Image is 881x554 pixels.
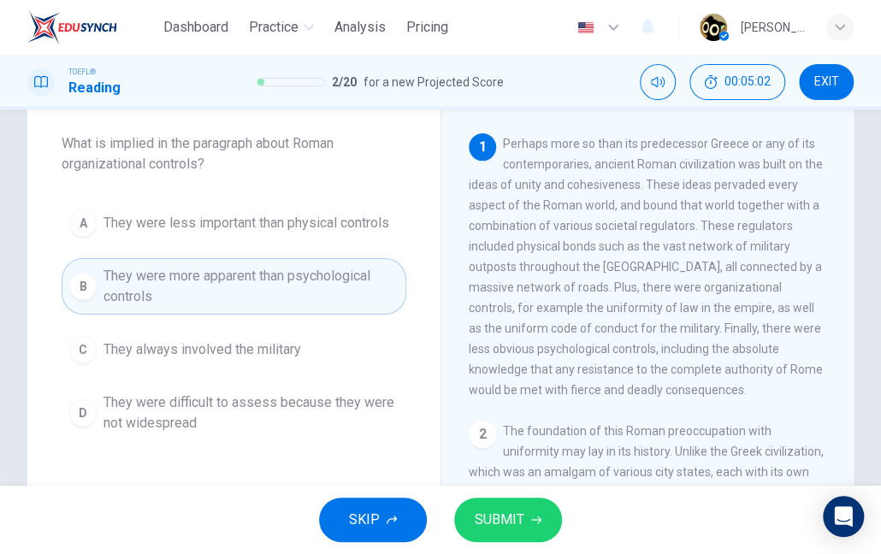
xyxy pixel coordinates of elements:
[27,10,157,44] a: EduSynch logo
[469,133,496,161] div: 1
[334,17,386,38] span: Analysis
[823,496,864,537] div: Open Intercom Messenger
[163,17,228,38] span: Dashboard
[700,14,727,41] img: Profile picture
[406,17,448,38] span: Pricing
[741,17,806,38] div: [PERSON_NAME]
[332,72,357,92] span: 2 / 20
[27,10,117,44] img: EduSynch logo
[689,64,785,100] button: 00:05:02
[454,498,562,542] button: SUBMIT
[103,392,399,433] span: They were difficult to assess because they were not widespread
[242,12,321,43] button: Practice
[475,508,524,532] span: SUBMIT
[103,213,389,233] span: They were less important than physical controls
[249,17,299,38] span: Practice
[103,266,399,307] span: They were more apparent than psychological controls
[469,137,823,397] span: Perhaps more so than its predecessor Greece or any of its contemporaries, ancient Roman civilizat...
[62,385,406,441] button: DThey were difficult to assess because they were not widespread
[724,75,771,89] span: 00:05:02
[799,64,854,100] button: EXIT
[69,336,97,363] div: C
[68,66,96,78] span: TOEFL®
[349,508,380,532] span: SKIP
[689,64,785,100] div: Hide
[68,78,121,98] h1: Reading
[69,273,97,300] div: B
[640,64,676,100] div: Mute
[62,258,406,315] button: BThey were more apparent than psychological controls
[62,328,406,371] button: CThey always involved the military
[157,12,235,43] button: Dashboard
[69,399,97,427] div: D
[69,209,97,237] div: A
[62,202,406,245] button: AThey were less important than physical controls
[364,72,504,92] span: for a new Projected Score
[328,12,393,43] button: Analysis
[814,75,839,89] span: EXIT
[319,498,427,542] button: SKIP
[469,421,496,448] div: 2
[575,21,596,34] img: en
[399,12,455,43] button: Pricing
[62,133,406,174] span: What is implied in the paragraph about Roman organizational controls?
[103,339,301,360] span: They always involved the military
